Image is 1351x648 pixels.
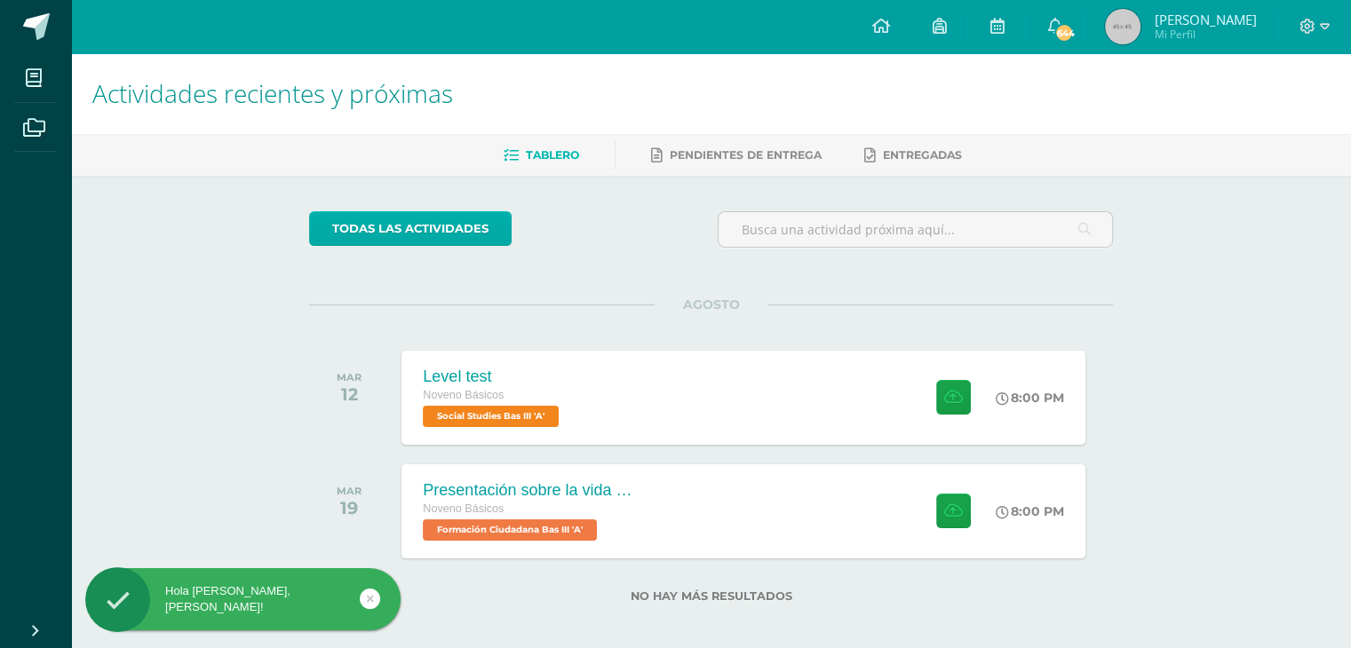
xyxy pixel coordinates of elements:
a: Tablero [504,141,579,170]
span: Tablero [526,148,579,162]
span: Formación Ciudadana Bas III 'A' [423,519,597,541]
div: MAR [337,485,362,497]
span: 644 [1054,23,1074,43]
div: 12 [337,383,362,405]
a: todas las Actividades [309,211,512,246]
span: Mi Perfil [1154,27,1256,42]
a: Pendientes de entrega [651,141,822,170]
label: No hay más resultados [309,589,1113,603]
span: Actividades recientes y próximas [92,76,453,110]
div: 8:00 PM [996,503,1064,519]
div: Level test [423,367,563,386]
div: Hola [PERSON_NAME], [PERSON_NAME]! [85,583,401,615]
span: Pendientes de entrega [670,148,822,162]
div: Presentación sobre la vida del General [PERSON_NAME]. [423,481,636,500]
span: Entregadas [883,148,962,162]
span: [PERSON_NAME] [1154,11,1256,28]
div: 8:00 PM [996,390,1064,406]
input: Busca una actividad próxima aquí... [719,212,1112,247]
span: Noveno Básicos [423,502,504,515]
span: Noveno Básicos [423,389,504,401]
span: AGOSTO [655,296,768,312]
div: MAR [337,371,362,383]
span: Social Studies Bas III 'A' [423,406,559,427]
a: Entregadas [864,141,962,170]
img: 45x45 [1105,9,1140,44]
div: 19 [337,497,362,518]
